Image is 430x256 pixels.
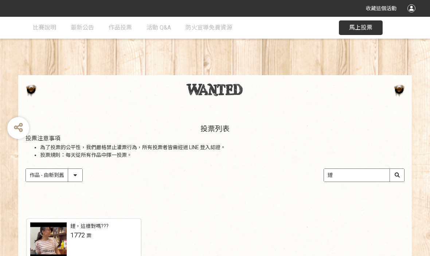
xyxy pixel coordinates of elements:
span: 活動 Q&A [146,24,171,31]
button: 馬上投票 [339,20,383,35]
span: 作品投票 [109,24,132,31]
input: 搜尋作品 [324,169,404,182]
select: Sorting [26,169,82,182]
a: 作品投票 [109,17,132,39]
span: 票 [86,233,91,238]
span: 1772 [70,231,85,239]
h2: 投票列表 [26,124,404,133]
li: 為了投票的公平性，我們嚴格禁止灌票行為，所有投票者皆需經過 LINE 登入認證。 [40,144,404,151]
a: 防火宣導免費資源 [185,17,232,39]
span: 投票注意事項 [26,135,60,142]
a: 比賽說明 [33,17,56,39]
span: 收藏這個活動 [366,5,396,11]
div: 鋰，這樣對嗎??? [70,222,109,230]
span: 馬上投票 [349,24,372,31]
a: 最新公告 [71,17,94,39]
a: 活動 Q&A [146,17,171,39]
li: 投票規則：每天從所有作品中擇一投票。 [40,151,404,159]
span: 最新公告 [71,24,94,31]
span: 防火宣導免費資源 [185,24,232,31]
span: 比賽說明 [33,24,56,31]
